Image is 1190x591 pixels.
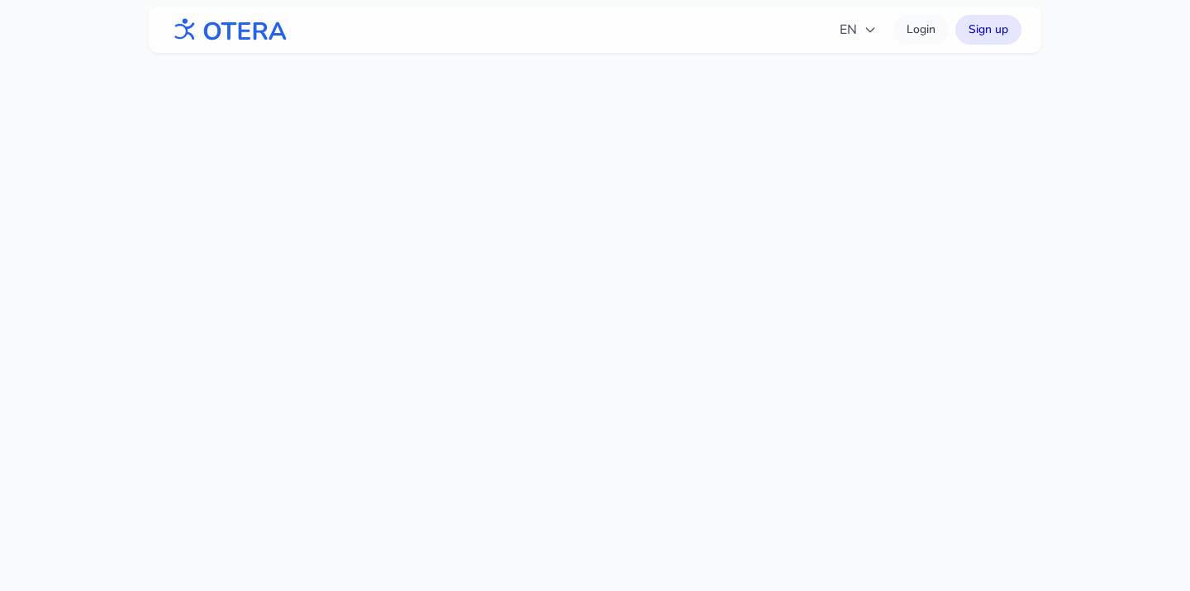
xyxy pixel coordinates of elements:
a: Sign up [955,15,1021,45]
a: Login [893,15,949,45]
span: EN [840,20,877,40]
img: OTERA logo [169,12,288,49]
button: EN [830,13,887,46]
